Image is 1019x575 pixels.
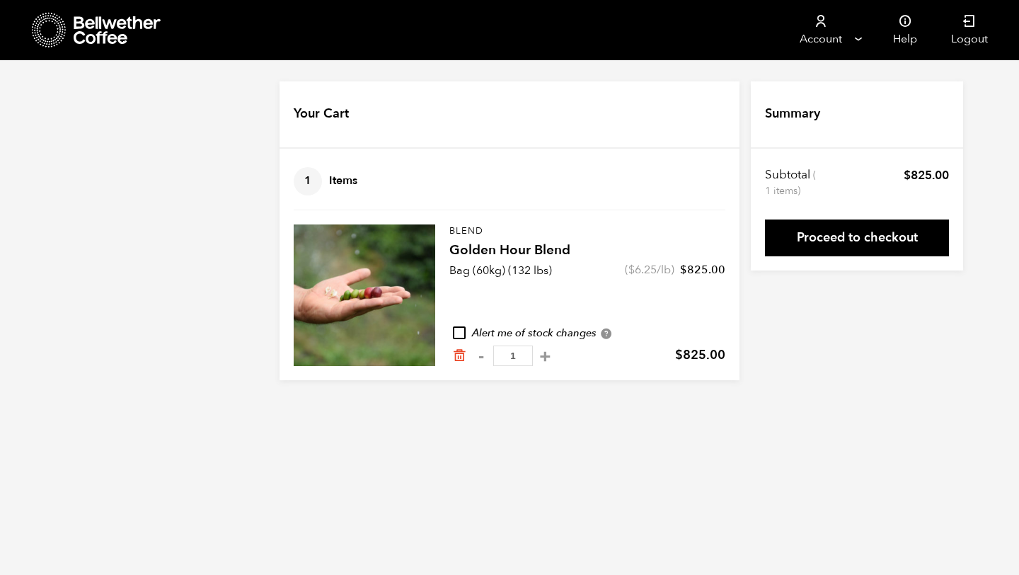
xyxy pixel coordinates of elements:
[294,167,357,195] h4: Items
[628,262,635,278] span: $
[449,262,552,279] p: Bag (60kg) (132 lbs)
[452,348,466,363] a: Remove from cart
[493,346,533,366] input: Qty
[765,220,949,256] a: Proceed to checkout
[904,167,911,183] span: $
[472,349,490,363] button: -
[675,346,683,364] span: $
[536,349,554,363] button: +
[294,167,322,195] span: 1
[625,262,674,278] span: ( /lb)
[680,262,687,278] span: $
[675,346,725,364] bdi: 825.00
[294,105,349,123] h4: Your Cart
[449,224,725,239] p: Blend
[449,326,725,341] div: Alert me of stock changes
[765,167,818,198] th: Subtotal
[449,241,725,261] h4: Golden Hour Blend
[765,105,820,123] h4: Summary
[904,167,949,183] bdi: 825.00
[628,262,657,278] bdi: 6.25
[680,262,725,278] bdi: 825.00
